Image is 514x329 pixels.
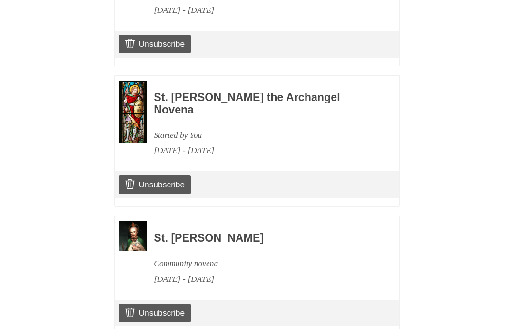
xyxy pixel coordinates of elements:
div: [DATE] - [DATE] [154,143,374,158]
img: Novena image [119,221,147,251]
h3: St. [PERSON_NAME] [154,232,374,245]
a: Unsubscribe [119,35,191,53]
a: Unsubscribe [119,175,191,194]
div: [DATE] - [DATE] [154,271,374,287]
div: [DATE] - [DATE] [154,2,374,18]
img: Novena image [119,81,147,143]
div: Started by You [154,127,374,143]
div: Community novena [154,256,374,271]
a: Unsubscribe [119,304,191,322]
h3: St. [PERSON_NAME] the Archangel Novena [154,92,374,116]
